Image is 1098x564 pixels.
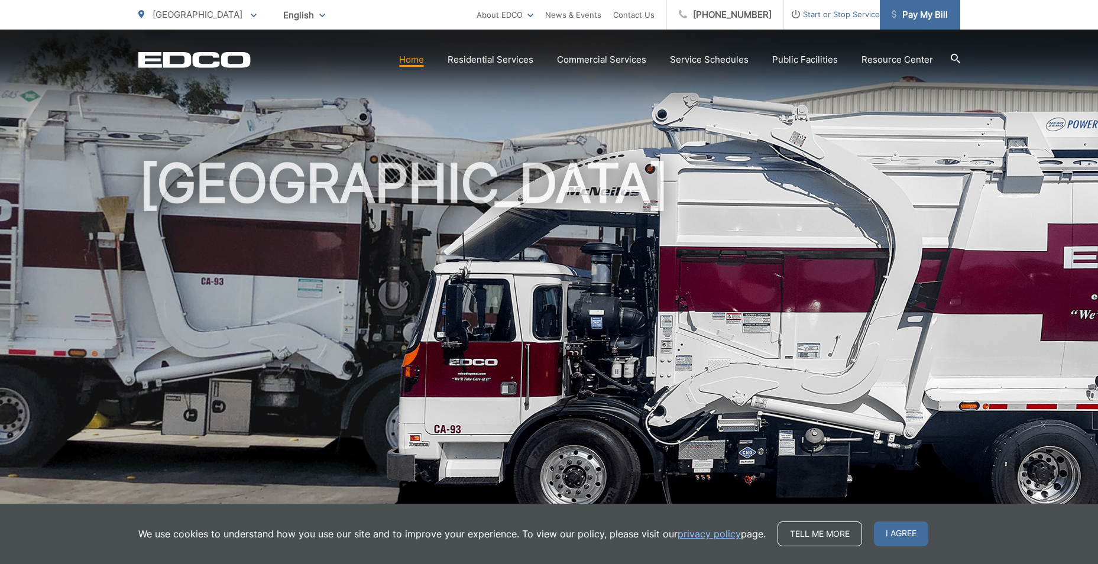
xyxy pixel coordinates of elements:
[138,154,960,528] h1: [GEOGRAPHIC_DATA]
[545,8,601,22] a: News & Events
[448,53,533,67] a: Residential Services
[138,51,251,68] a: EDCD logo. Return to the homepage.
[613,8,655,22] a: Contact Us
[557,53,646,67] a: Commercial Services
[670,53,749,67] a: Service Schedules
[138,527,766,541] p: We use cookies to understand how you use our site and to improve your experience. To view our pol...
[874,521,928,546] span: I agree
[861,53,933,67] a: Resource Center
[274,5,334,25] span: English
[892,8,948,22] span: Pay My Bill
[772,53,838,67] a: Public Facilities
[153,9,242,20] span: [GEOGRAPHIC_DATA]
[778,521,862,546] a: Tell me more
[678,527,741,541] a: privacy policy
[399,53,424,67] a: Home
[477,8,533,22] a: About EDCO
